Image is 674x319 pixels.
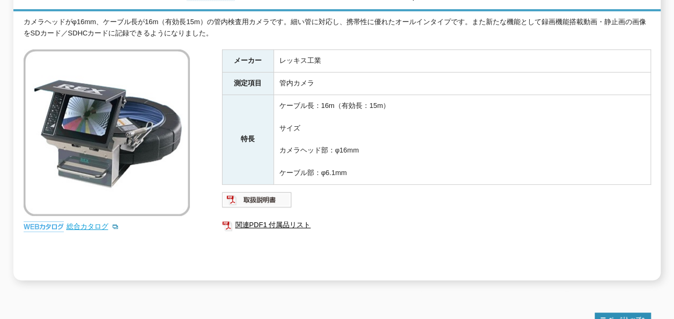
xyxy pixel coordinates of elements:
[24,17,651,39] div: カメラヘッドがφ16mm、ケーブル長が16m（有効長15m）の管内検査用カメラです。細い管に対応し、携帯性に優れたオールインタイプです。また新たな機能として録画機能搭載動画・静止画の画像をSDカ...
[24,221,64,232] img: webカタログ
[273,50,650,73] td: レッキス工業
[222,50,273,73] th: メーカー
[222,73,273,95] th: 測定項目
[273,95,650,185] td: ケーブル長：16m（有効長：15m） サイズ カメラヘッド部：φ16mm ケーブル部：φ6.1mm
[222,95,273,185] th: 特長
[222,198,292,206] a: 取扱説明書
[66,222,119,230] a: 総合カタログ
[222,218,651,232] a: 関連PDF1 付属品リスト
[222,191,292,208] img: 取扱説明書
[24,49,190,216] img: 管内カメラ Gラインスコープ1616S（φ16mm／16m）
[273,73,650,95] td: 管内カメラ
